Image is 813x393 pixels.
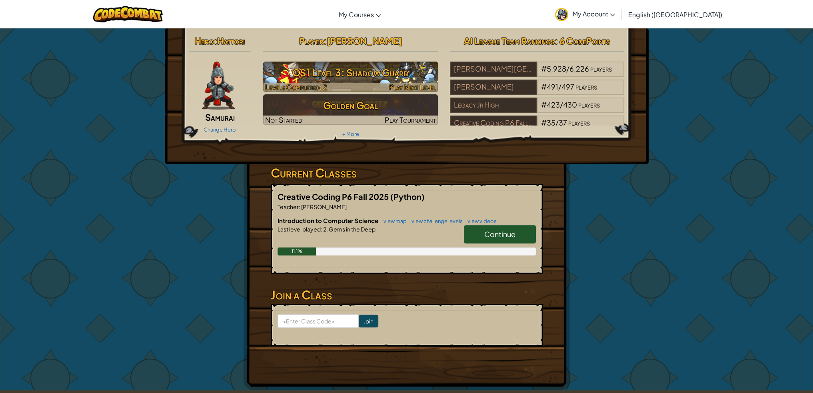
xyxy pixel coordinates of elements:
span: : 6 CodePoints [555,35,610,46]
a: Play Next Level [263,62,438,92]
span: : [299,203,300,210]
div: Legacy Jr High [450,98,537,113]
span: # [541,100,547,109]
a: view challenge levels [407,218,463,224]
img: Golden Goal [263,94,438,125]
img: avatar [555,8,568,21]
span: Teacher [278,203,299,210]
span: Player [299,35,323,46]
span: English ([GEOGRAPHIC_DATA]) [628,10,722,19]
h3: CS1 Level 3: Shadow Guard [263,64,438,82]
a: [PERSON_NAME]#491/497players [450,87,625,96]
a: view videos [463,218,497,224]
div: 11.1% [278,247,316,255]
span: / [558,82,561,91]
span: 423 [547,100,560,109]
span: : [214,35,217,46]
span: 2. [322,225,328,233]
span: My Courses [339,10,374,19]
span: 491 [547,82,558,91]
a: My Courses [335,4,385,25]
span: [PERSON_NAME] [300,203,347,210]
a: + More [342,131,359,137]
span: players [568,118,590,127]
span: Hero [195,35,214,46]
span: 35 [547,118,555,127]
span: Gems in the Deep [328,225,376,233]
span: 497 [561,82,574,91]
span: Hattori [217,35,245,46]
span: 5,928 [547,64,566,73]
a: [PERSON_NAME][GEOGRAPHIC_DATA]#5,928/6,226players [450,69,625,78]
a: Creative Coding P6 Fall 2025#35/37players [450,123,625,132]
span: players [578,100,600,109]
h3: Current Classes [271,164,543,182]
input: Join [359,315,378,327]
span: players [590,64,612,73]
span: Last level played [278,225,321,233]
span: [PERSON_NAME] [326,35,402,46]
span: Introduction to Computer Science [278,217,380,224]
img: CS1 Level 3: Shadow Guard [263,62,438,92]
span: : [323,35,326,46]
a: Legacy Jr High#423/430players [450,105,625,114]
img: CodeCombat logo [93,6,163,22]
h3: Golden Goal [263,96,438,114]
span: Samurai [205,112,235,123]
span: My Account [572,10,615,18]
span: 6,226 [569,64,589,73]
span: / [566,64,569,73]
a: Change Hero [204,126,236,133]
a: My Account [551,2,619,27]
span: AI League Team Rankings [464,35,555,46]
span: players [575,82,597,91]
span: / [560,100,563,109]
div: [PERSON_NAME][GEOGRAPHIC_DATA] [450,62,537,77]
span: : [321,225,322,233]
a: Golden GoalNot StartedPlay Tournament [263,94,438,125]
span: # [541,82,547,91]
a: view map [380,218,407,224]
h3: Join a Class [271,286,543,304]
input: <Enter Class Code> [278,314,359,328]
span: 430 [563,100,577,109]
span: # [541,64,547,73]
span: / [555,118,559,127]
div: Creative Coding P6 Fall 2025 [450,116,537,131]
span: Levels Completed: 2 [265,82,327,92]
span: Not Started [265,115,302,124]
span: 37 [559,118,567,127]
div: [PERSON_NAME] [450,80,537,95]
span: # [541,118,547,127]
span: (Python) [390,192,425,201]
span: Play Next Level [389,82,436,92]
img: samurai.pose.png [202,62,235,110]
a: English ([GEOGRAPHIC_DATA]) [624,4,726,25]
span: Creative Coding P6 Fall 2025 [278,192,390,201]
span: Play Tournament [385,115,436,124]
span: Continue [484,229,515,239]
